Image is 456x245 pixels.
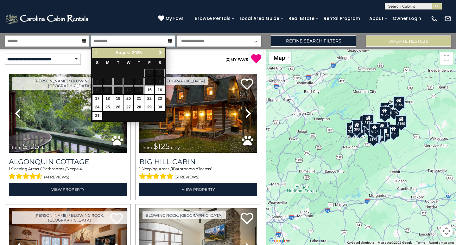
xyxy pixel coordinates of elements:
[210,166,212,171] span: 6
[41,166,42,171] span: 1
[144,103,154,111] a: 29
[123,95,133,103] a: 20
[416,241,425,244] a: Terms
[393,96,405,109] div: $155
[12,77,127,90] a: [PERSON_NAME] / Blowing Rock, [GEOGRAPHIC_DATA]
[155,103,165,111] a: 30
[9,166,10,171] span: 1
[352,120,362,133] div: $90
[139,74,257,153] img: thumbnail_163280488.jpeg
[351,119,360,132] div: $85
[132,50,142,55] span: 2025
[366,14,387,23] a: About
[171,145,180,150] span: daily
[369,123,380,136] div: $140
[155,95,165,103] a: 23
[379,106,390,119] div: $125
[139,166,257,181] div: Sleeping Areas / Bathrooms / Sleeps:
[380,103,391,115] div: $170
[166,15,184,22] span: My Favs
[174,173,199,181] span: (31 reviews)
[225,57,231,62] span: ( )
[113,95,123,103] a: 19
[139,183,257,196] a: View Property
[192,14,234,23] a: Browse Rentals
[138,61,140,65] span: Thursday
[134,103,144,111] a: 28
[9,158,127,166] a: Algonquin Cottage
[144,86,154,94] a: 15
[142,211,226,219] a: Blowing Rock, [GEOGRAPHIC_DATA]
[389,14,424,23] a: Owner Login
[378,241,412,244] span: Map data ©2025 Google
[225,57,248,62] a: (0)MY FAVS
[41,145,49,150] span: daily
[142,145,152,150] span: from
[113,103,123,111] a: 26
[354,123,365,136] div: $125
[241,78,253,91] a: Add to favorites
[117,61,119,65] span: Tuesday
[172,166,173,171] span: 1
[396,115,407,128] div: $160
[241,212,253,226] a: Add to favorites
[5,12,90,25] img: White-1-2.png
[268,237,288,245] img: Google
[158,61,161,65] span: Saturday
[285,14,318,23] a: Real Estate
[237,14,282,23] a: Local Area Guide
[142,77,208,85] a: Boone, [GEOGRAPHIC_DATA]
[271,35,356,47] a: Refine Search Filters
[444,15,451,22] img: mail-regular-white.png
[134,95,144,103] a: 21
[320,14,363,23] a: Rental Program
[155,86,165,94] a: 16
[123,103,133,111] a: 27
[139,166,141,171] span: 1
[23,142,39,151] span: $125
[346,122,358,135] div: $215
[92,112,102,120] a: 31
[431,15,438,22] img: phone-regular-white.png
[103,95,113,103] a: 18
[96,61,98,65] span: Sunday
[227,57,229,62] span: 0
[440,225,453,237] button: Map camera controls
[12,211,127,224] a: [PERSON_NAME] / Blowing Rock, [GEOGRAPHIC_DATA]
[158,15,185,22] a: My Favs
[363,114,374,127] div: $170
[368,131,380,144] div: $155
[12,145,22,150] span: from
[379,127,391,139] div: $170
[92,103,102,111] a: 24
[388,124,399,137] div: $170
[156,49,164,57] a: Next
[347,241,374,245] button: Keyboard shortcuts
[153,142,170,151] span: $125
[9,74,127,153] img: thumbnail_163264183.jpeg
[44,173,69,181] span: (41 reviews)
[369,123,380,136] div: $125
[115,50,130,55] span: August
[388,104,400,117] div: $175
[429,241,454,244] a: Report a map error
[127,61,130,65] span: Wednesday
[79,166,82,171] span: 4
[366,35,451,47] button: Update Results
[103,103,113,111] a: 25
[148,61,151,65] span: Friday
[144,95,154,103] a: 22
[92,95,102,103] a: 17
[9,183,127,196] a: View Property
[158,50,163,55] span: Next
[376,122,388,134] div: $170
[269,52,291,64] button: Change map style
[9,166,127,181] div: Sleeping Areas / Bathrooms / Sleeps:
[274,55,285,61] span: Map
[268,237,288,245] a: Open this area in Google Maps (opens a new window)
[139,158,257,166] a: Big Hill Cabin
[106,61,110,65] span: Monday
[368,131,379,143] div: $175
